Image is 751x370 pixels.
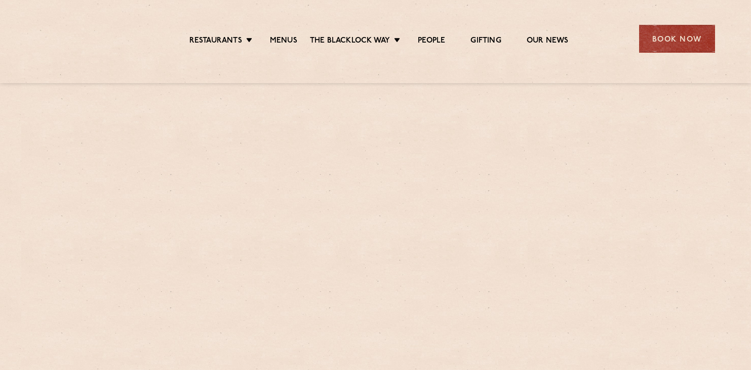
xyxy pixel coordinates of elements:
[527,36,569,47] a: Our News
[310,36,390,47] a: The Blacklock Way
[36,10,124,68] img: svg%3E
[418,36,445,47] a: People
[470,36,501,47] a: Gifting
[189,36,242,47] a: Restaurants
[639,25,715,53] div: Book Now
[270,36,297,47] a: Menus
